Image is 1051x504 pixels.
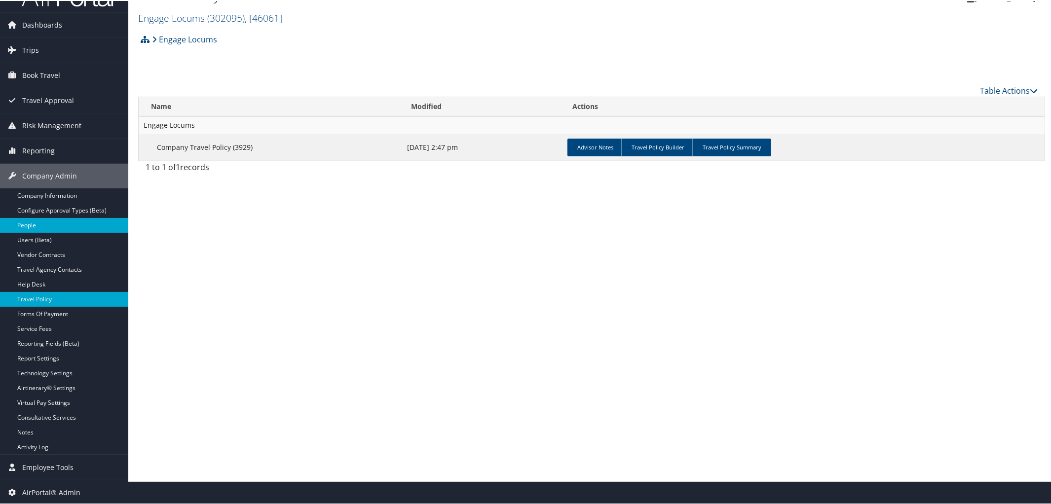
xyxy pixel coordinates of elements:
a: Advisor Notes [567,138,623,155]
td: Engage Locums [139,115,1045,133]
span: Trips [22,37,39,62]
span: Employee Tools [22,454,74,479]
span: Reporting [22,138,55,162]
span: AirPortal® Admin [22,479,80,504]
span: ( 302095 ) [207,10,245,24]
th: Actions [563,96,1045,115]
a: Travel Policy Builder [621,138,694,155]
span: 1 [176,161,180,172]
a: Engage Locums [152,29,217,48]
span: Book Travel [22,62,60,87]
th: Modified: activate to sort column ascending [402,96,563,115]
td: Company Travel Policy (3929) [139,133,402,160]
div: 1 to 1 of records [146,160,358,177]
span: Risk Management [22,112,81,137]
td: [DATE] 2:47 pm [402,133,563,160]
a: Travel Policy Summary [692,138,771,155]
span: Travel Approval [22,87,74,112]
th: Name: activate to sort column ascending [139,96,402,115]
span: , [ 46061 ] [245,10,282,24]
span: Dashboards [22,12,62,36]
span: Company Admin [22,163,77,187]
a: Table Actions [980,84,1038,95]
a: Engage Locums [138,10,282,24]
